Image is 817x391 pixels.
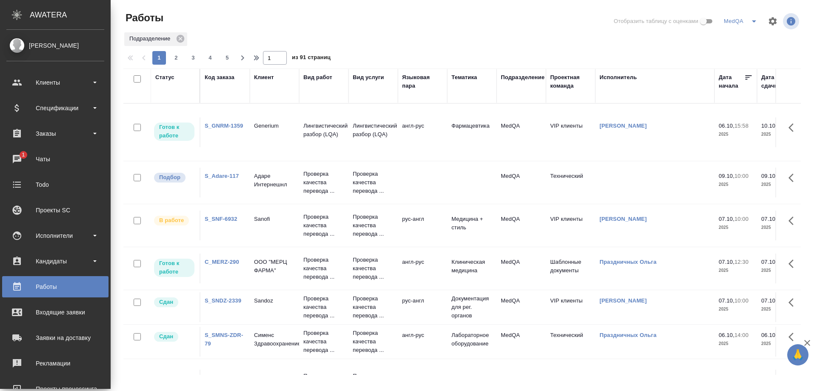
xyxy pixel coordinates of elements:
a: 1Чаты [2,148,109,170]
p: 10:00 [734,173,748,179]
div: Клиенты [6,76,104,89]
p: 10:00 [734,297,748,304]
p: 2025 [761,266,795,275]
span: 3 [186,54,200,62]
p: Sanofi [254,215,295,223]
p: Клиническая медицина [451,374,492,391]
div: Вид работ [303,73,332,82]
button: Здесь прячутся важные кнопки [783,168,804,188]
span: Отобразить таблицу с оценками [614,17,698,26]
td: MedQA [497,327,546,357]
button: 4 [203,51,217,65]
button: Здесь прячутся важные кнопки [783,254,804,274]
a: C_MERZ-290 [205,259,239,265]
p: Адаре Интернешнл [254,172,295,189]
span: 2 [169,54,183,62]
p: Проверка качества перевода ... [303,213,344,238]
div: Исполнитель может приступить к работе [153,122,195,142]
div: AWATERA [30,6,111,23]
p: 06.10, [719,332,734,338]
div: Заявки на доставку [6,331,104,344]
div: Проектная команда [550,73,591,90]
p: Лингвистический разбор (LQA) [303,122,344,139]
td: англ-рус [398,327,447,357]
p: 2025 [719,223,753,232]
td: VIP клиенты [546,117,595,147]
div: Спецификации [6,102,104,114]
td: рус-англ [398,292,447,322]
div: Входящие заявки [6,306,104,319]
a: S_SNDZ-2339 [205,297,241,304]
p: 2025 [761,130,795,139]
button: 2 [169,51,183,65]
div: Работы [6,280,104,293]
span: Посмотреть информацию [783,13,801,29]
p: В работе [159,216,184,225]
p: Проверка качества перевода ... [303,256,344,281]
td: Технический [546,168,595,197]
p: 07.10, [719,297,734,304]
a: Работы [2,276,109,297]
p: 2025 [719,130,753,139]
p: 06.10, [719,123,734,129]
button: 5 [220,51,234,65]
p: Проверка качества перевода ... [353,170,394,195]
p: Сименс Здравоохранение [254,331,295,348]
span: Настроить таблицу [763,11,783,31]
p: Sanofi [254,374,295,382]
div: [PERSON_NAME] [6,41,104,50]
p: 06.10, [761,332,777,338]
p: 10:00 [734,216,748,222]
p: Generium [254,122,295,130]
p: Sandoz [254,297,295,305]
div: Языковая пара [402,73,443,90]
button: 🙏 [787,344,808,365]
div: Подразделение [501,73,545,82]
div: Можно подбирать исполнителей [153,172,195,183]
td: англ-рус [398,254,447,283]
div: Исполнитель выполняет работу [153,215,195,226]
div: Кандидаты [6,255,104,268]
p: Проверка качества перевода ... [303,294,344,320]
div: Дата начала [719,73,744,90]
p: Готов к работе [159,123,189,140]
td: VIP клиенты [546,292,595,322]
td: MedQA [497,168,546,197]
span: 🙏 [791,346,805,364]
p: Документация для рег. органов [451,294,492,320]
p: 2025 [761,223,795,232]
p: 10.10, [761,123,777,129]
p: 2025 [719,266,753,275]
a: [PERSON_NAME] [600,123,647,129]
div: Рекламации [6,357,104,370]
p: 2025 [719,180,753,189]
button: Здесь прячутся важные кнопки [783,327,804,347]
a: Проекты SC [2,200,109,221]
div: Тематика [451,73,477,82]
p: Сдан [159,332,173,341]
span: 5 [220,54,234,62]
div: Дата сдачи [761,73,787,90]
td: MedQA [497,292,546,322]
div: Код заказа [205,73,234,82]
p: Проверка качества перевода ... [303,329,344,354]
p: Фармацевтика [451,122,492,130]
a: Todo [2,174,109,195]
p: 2025 [761,340,795,348]
a: [PERSON_NAME] [600,216,647,222]
td: Шаблонные документы [546,254,595,283]
p: 07.10, [761,216,777,222]
p: Проверка качества перевода ... [353,256,394,281]
p: 2025 [719,305,753,314]
td: MedQA [497,117,546,147]
div: Проекты SC [6,204,104,217]
div: Подразделение [124,32,187,46]
p: Медицина + стиль [451,215,492,232]
button: Здесь прячутся важные кнопки [783,211,804,231]
p: 07.10, [719,216,734,222]
button: Здесь прячутся важные кнопки [783,292,804,313]
p: 15:58 [734,123,748,129]
div: Исполнитель [600,73,637,82]
div: Исполнители [6,229,104,242]
a: S_Adare-117 [205,173,239,179]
